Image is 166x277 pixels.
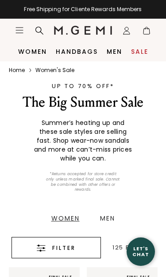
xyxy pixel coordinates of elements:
[131,48,148,55] a: Sale
[52,243,76,253] span: Filter
[51,215,80,221] div: Women
[90,215,125,221] a: Men
[21,93,145,111] div: The Big Summer Sale
[54,26,112,35] img: M.Gemi
[35,67,74,74] a: Women's sale
[100,215,115,221] div: Men
[46,172,120,193] p: *Returns accepted for store credit only unless marked final sale. Cannot be combined with other o...
[9,67,25,74] a: Home
[56,48,98,55] a: Handbags
[12,237,101,258] button: Filter
[18,48,47,55] a: Women
[112,245,154,251] div: 125 Results
[127,246,155,257] div: Let's Chat
[34,118,132,163] div: Summer’s heating up and these sale styles are selling fast. Shop wear-now sandals and more at can...
[21,82,145,91] div: UP TO 70% OFF*
[107,48,122,55] a: Men
[15,26,24,35] button: Open site menu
